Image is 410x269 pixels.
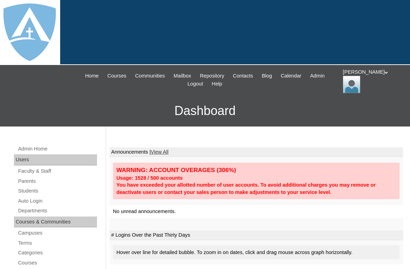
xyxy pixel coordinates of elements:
a: Faculty & Staff [17,167,97,176]
span: Logout [187,80,203,88]
td: Announcements | [110,147,403,157]
div: You have exceeded your allotted number of user accounts. To avoid additional charges you may remo... [116,181,396,196]
span: Communities [135,72,165,80]
td: No unread announcements. [110,205,403,218]
div: Courses & Communities [14,217,97,228]
a: Terms [17,239,97,247]
a: Calendar [277,72,305,80]
span: Mailbox [174,72,191,80]
div: WARNING: ACCOUNT OVERAGES (306%) [116,166,396,174]
img: logo-white.png [3,3,56,61]
a: Home [82,72,102,80]
a: Contacts [230,72,257,80]
span: Help [212,80,222,88]
span: Calendar [281,72,301,80]
span: Contacts [233,72,253,80]
a: Admin Home [17,145,97,153]
a: View All [151,149,169,155]
a: Courses [104,72,130,80]
span: Home [85,72,99,80]
a: Logout [184,80,207,88]
a: Admin [307,72,328,80]
a: Communities [132,72,169,80]
td: # Logins Over the Past Thirty Days [110,230,403,240]
strong: Usage: 1528 / 500 accounts [116,175,183,181]
span: Blog [262,72,272,80]
img: Thomas Lambert [343,76,360,93]
a: Categories [17,248,97,257]
a: Mailbox [170,72,195,80]
a: Campuses [17,229,97,237]
div: Users [14,154,97,165]
a: Courses [17,259,97,267]
a: Parents [17,177,97,186]
div: Hover over line for detailed bubble. To zoom in on dates, click and drag mouse across graph horiz... [113,245,400,260]
a: Help [208,80,226,88]
span: Courses [107,72,127,80]
a: Blog [258,72,275,80]
a: Students [17,187,97,195]
div: [PERSON_NAME] [343,68,403,93]
h3: Dashboard [3,95,407,127]
span: Repository [200,72,224,80]
a: Auto Login [17,197,97,205]
a: Departments [17,206,97,215]
a: Repository [196,72,228,80]
span: Admin [310,72,325,80]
